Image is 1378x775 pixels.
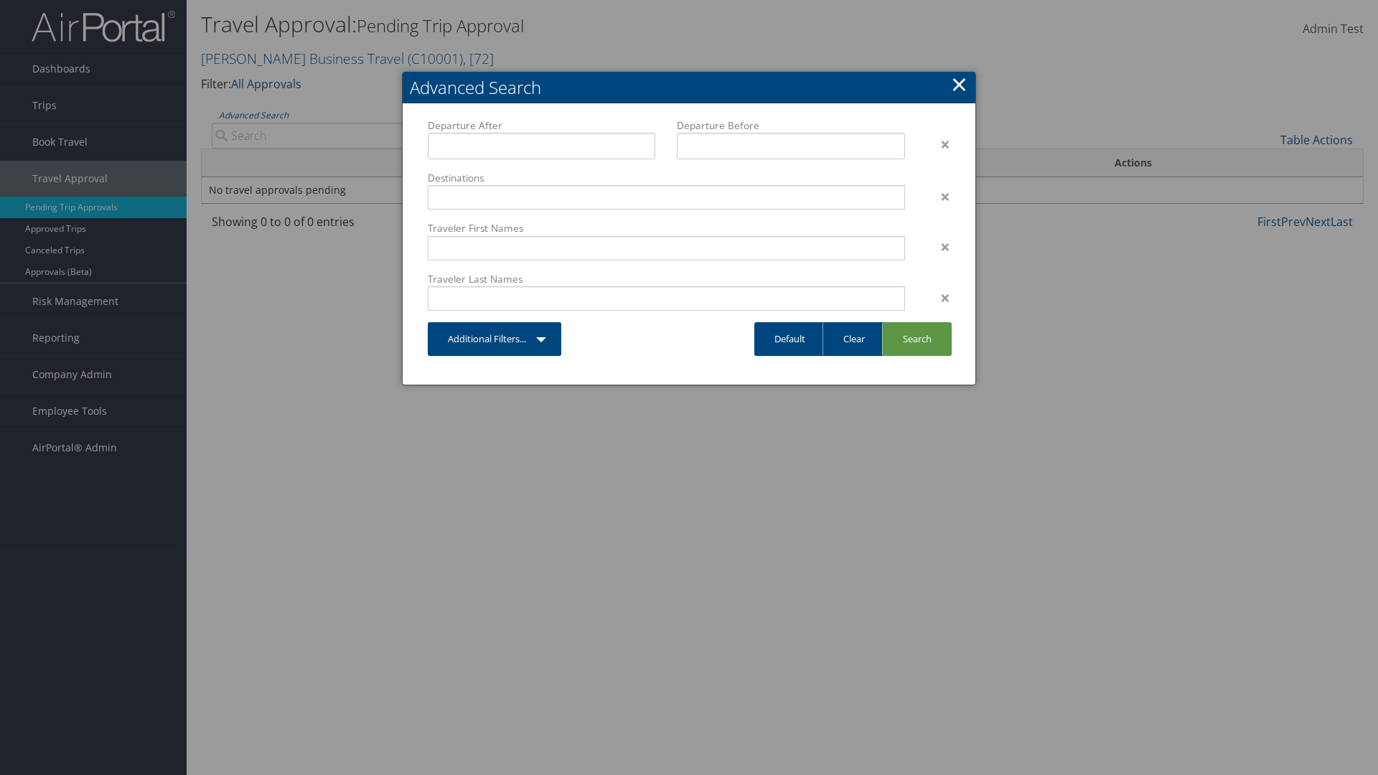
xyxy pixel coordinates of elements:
[428,272,905,286] label: Traveler Last Names
[882,322,952,356] a: Search
[428,118,655,133] label: Departure After
[428,221,905,235] label: Traveler First Names
[916,136,961,153] div: ×
[428,171,905,185] label: Destinations
[754,322,825,356] a: Default
[403,72,975,103] h2: Advanced Search
[916,238,961,255] div: ×
[916,188,961,205] div: ×
[951,70,967,98] a: Close
[677,118,904,133] label: Departure Before
[428,322,561,356] a: Additional Filters...
[822,322,885,356] a: Clear
[916,289,961,306] div: ×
